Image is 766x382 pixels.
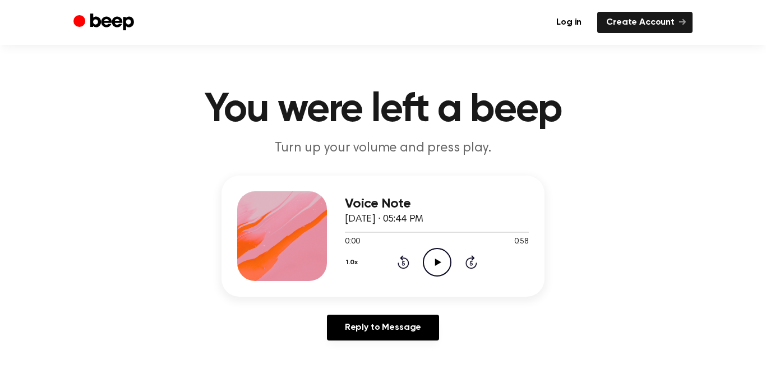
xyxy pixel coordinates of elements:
a: Beep [73,12,137,34]
span: [DATE] · 05:44 PM [345,214,423,224]
span: 0:58 [514,236,529,248]
h3: Voice Note [345,196,529,211]
button: 1.0x [345,253,362,272]
a: Reply to Message [327,315,439,340]
a: Create Account [597,12,693,33]
a: Log in [547,12,590,33]
h1: You were left a beep [96,90,670,130]
span: 0:00 [345,236,359,248]
p: Turn up your volume and press play. [168,139,598,158]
